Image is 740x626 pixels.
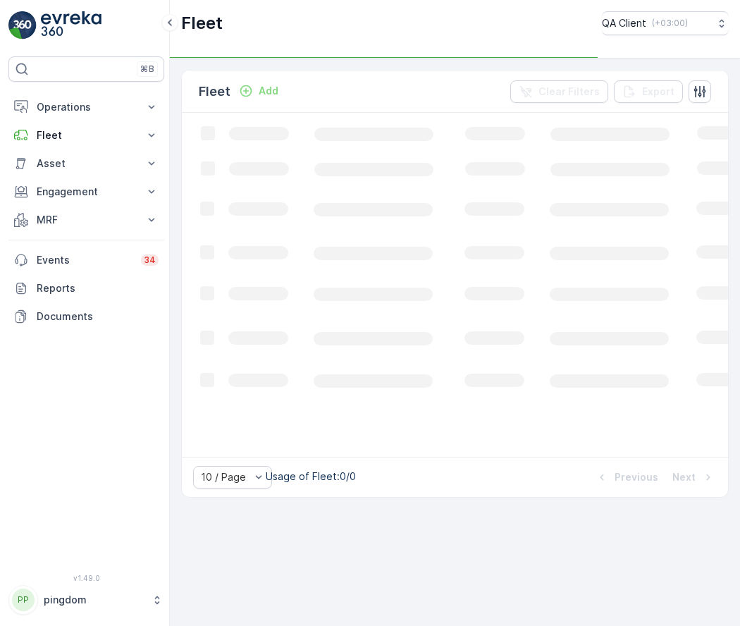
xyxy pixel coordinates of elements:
[37,156,136,171] p: Asset
[259,84,278,98] p: Add
[510,80,608,103] button: Clear Filters
[8,178,164,206] button: Engagement
[144,254,156,266] p: 34
[538,85,600,99] p: Clear Filters
[602,16,646,30] p: QA Client
[8,302,164,331] a: Documents
[672,470,696,484] p: Next
[8,274,164,302] a: Reports
[593,469,660,486] button: Previous
[8,574,164,582] span: v 1.49.0
[8,93,164,121] button: Operations
[8,246,164,274] a: Events34
[181,12,223,35] p: Fleet
[8,121,164,149] button: Fleet
[140,63,154,75] p: ⌘B
[37,281,159,295] p: Reports
[8,149,164,178] button: Asset
[199,82,230,102] p: Fleet
[615,470,658,484] p: Previous
[671,469,717,486] button: Next
[12,589,35,611] div: PP
[37,128,136,142] p: Fleet
[37,100,136,114] p: Operations
[642,85,674,99] p: Export
[37,253,132,267] p: Events
[266,469,356,484] p: Usage of Fleet : 0/0
[8,206,164,234] button: MRF
[233,82,284,99] button: Add
[37,309,159,324] p: Documents
[602,11,729,35] button: QA Client(+03:00)
[41,11,101,39] img: logo_light-DOdMpM7g.png
[8,585,164,615] button: PPpingdom
[37,185,136,199] p: Engagement
[37,213,136,227] p: MRF
[614,80,683,103] button: Export
[8,11,37,39] img: logo
[652,18,688,29] p: ( +03:00 )
[44,593,144,607] p: pingdom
